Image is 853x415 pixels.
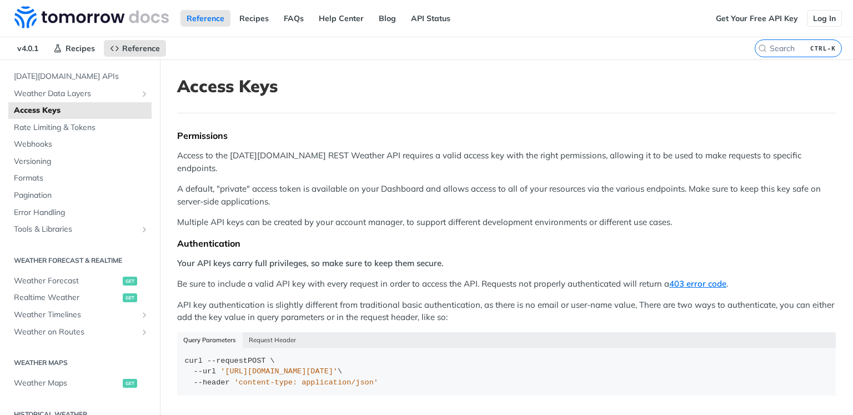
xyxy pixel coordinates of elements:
[177,216,836,229] p: Multiple API keys can be created by your account manager, to support different development enviro...
[8,375,152,392] a: Weather Mapsget
[8,221,152,238] a: Tools & LibrariesShow subpages for Tools & Libraries
[807,10,842,27] a: Log In
[710,10,804,27] a: Get Your Free API Key
[140,328,149,337] button: Show subpages for Weather on Routes
[194,378,230,387] span: --header
[185,357,203,365] span: curl
[278,10,310,27] a: FAQs
[122,43,160,53] span: Reference
[8,136,152,153] a: Webhooks
[177,149,836,174] p: Access to the [DATE][DOMAIN_NAME] REST Weather API requires a valid access key with the right per...
[14,190,149,201] span: Pagination
[123,293,137,302] span: get
[14,105,149,116] span: Access Keys
[14,173,149,184] span: Formats
[405,10,456,27] a: API Status
[66,43,95,53] span: Recipes
[177,278,836,291] p: Be sure to include a valid API key with every request in order to access the API. Requests not pr...
[8,307,152,323] a: Weather TimelinesShow subpages for Weather Timelines
[234,378,378,387] span: 'content-type: application/json'
[104,40,166,57] a: Reference
[373,10,402,27] a: Blog
[11,40,44,57] span: v4.0.1
[14,71,149,82] span: [DATE][DOMAIN_NAME] APIs
[8,68,152,85] a: [DATE][DOMAIN_NAME] APIs
[177,299,836,324] p: API key authentication is slightly different from traditional basic authentication, as there is n...
[233,10,275,27] a: Recipes
[180,10,230,27] a: Reference
[123,379,137,388] span: get
[8,153,152,170] a: Versioning
[8,256,152,266] h2: Weather Forecast & realtime
[8,119,152,136] a: Rate Limiting & Tokens
[123,277,137,286] span: get
[14,139,149,150] span: Webhooks
[8,358,152,368] h2: Weather Maps
[220,367,338,376] span: '[URL][DOMAIN_NAME][DATE]'
[185,356,829,388] div: POST \ \
[8,187,152,204] a: Pagination
[14,122,149,133] span: Rate Limiting & Tokens
[14,378,120,389] span: Weather Maps
[8,204,152,221] a: Error Handling
[177,258,444,268] strong: Your API keys carry full privileges, so make sure to keep them secure.
[243,332,303,348] button: Request Header
[14,156,149,167] span: Versioning
[313,10,370,27] a: Help Center
[807,43,839,54] kbd: CTRL-K
[14,88,137,99] span: Weather Data Layers
[140,89,149,98] button: Show subpages for Weather Data Layers
[758,44,767,53] svg: Search
[140,311,149,319] button: Show subpages for Weather Timelines
[8,324,152,341] a: Weather on RoutesShow subpages for Weather on Routes
[177,238,836,249] div: Authentication
[8,86,152,102] a: Weather Data LayersShow subpages for Weather Data Layers
[14,224,137,235] span: Tools & Libraries
[177,183,836,208] p: A default, "private" access token is available on your Dashboard and allows access to all of your...
[8,289,152,306] a: Realtime Weatherget
[14,309,137,321] span: Weather Timelines
[14,292,120,303] span: Realtime Weather
[14,207,149,218] span: Error Handling
[669,278,726,289] a: 403 error code
[140,225,149,234] button: Show subpages for Tools & Libraries
[14,327,137,338] span: Weather on Routes
[8,273,152,289] a: Weather Forecastget
[14,276,120,287] span: Weather Forecast
[177,76,836,96] h1: Access Keys
[194,367,217,376] span: --url
[47,40,101,57] a: Recipes
[14,6,169,28] img: Tomorrow.io Weather API Docs
[8,170,152,187] a: Formats
[8,102,152,119] a: Access Keys
[207,357,248,365] span: --request
[177,130,836,141] div: Permissions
